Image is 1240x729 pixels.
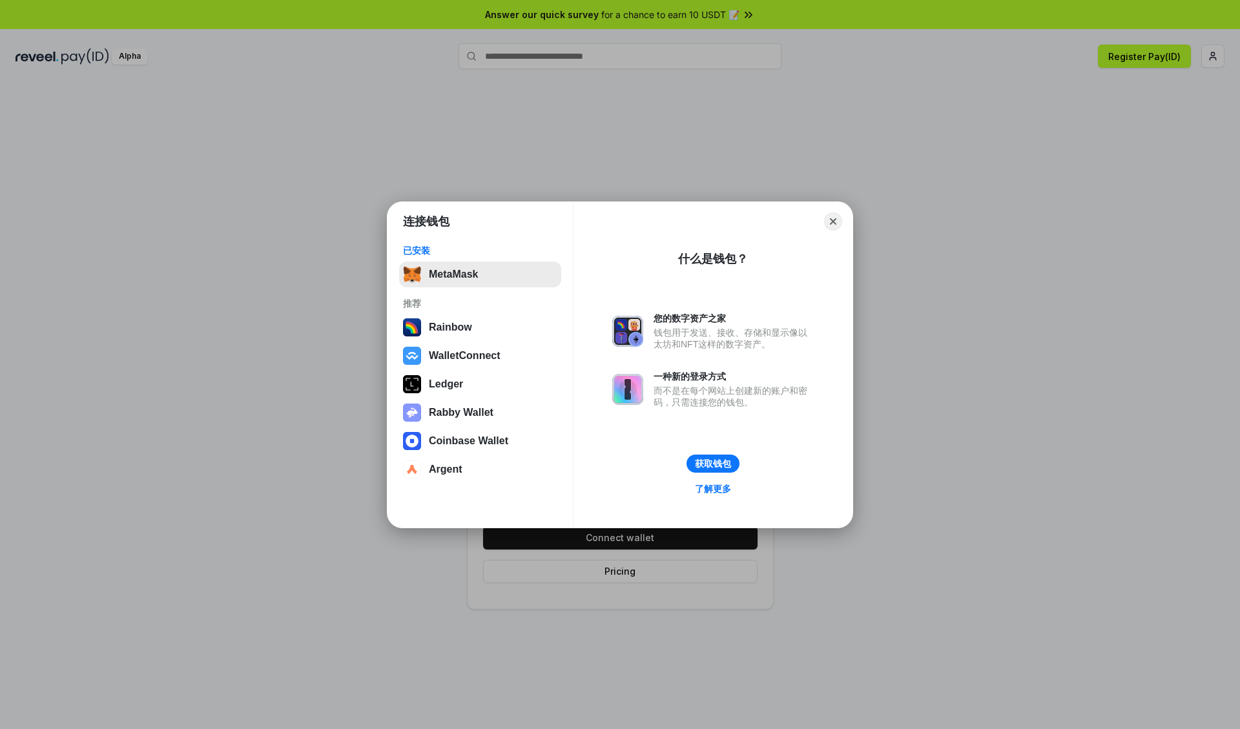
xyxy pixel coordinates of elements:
[403,375,421,393] img: svg+xml,%3Csvg%20xmlns%3D%22http%3A%2F%2Fwww.w3.org%2F2000%2Fsvg%22%20width%3D%2228%22%20height%3...
[654,371,814,382] div: 一种新的登录方式
[403,347,421,365] img: svg+xml,%3Csvg%20width%3D%2228%22%20height%3D%2228%22%20viewBox%3D%220%200%2028%2028%22%20fill%3D...
[429,378,463,390] div: Ledger
[687,455,739,473] button: 获取钱包
[429,464,462,475] div: Argent
[403,245,557,256] div: 已安装
[403,460,421,478] img: svg+xml,%3Csvg%20width%3D%2228%22%20height%3D%2228%22%20viewBox%3D%220%200%2028%2028%22%20fill%3D...
[654,385,814,408] div: 而不是在每个网站上创建新的账户和密码，只需连接您的钱包。
[654,313,814,324] div: 您的数字资产之家
[687,480,739,497] a: 了解更多
[678,251,748,267] div: 什么是钱包？
[399,457,561,482] button: Argent
[403,432,421,450] img: svg+xml,%3Csvg%20width%3D%2228%22%20height%3D%2228%22%20viewBox%3D%220%200%2028%2028%22%20fill%3D...
[654,327,814,350] div: 钱包用于发送、接收、存储和显示像以太坊和NFT这样的数字资产。
[429,350,501,362] div: WalletConnect
[399,400,561,426] button: Rabby Wallet
[403,318,421,336] img: svg+xml,%3Csvg%20width%3D%22120%22%20height%3D%22120%22%20viewBox%3D%220%200%20120%20120%22%20fil...
[399,371,561,397] button: Ledger
[399,314,561,340] button: Rainbow
[403,298,557,309] div: 推荐
[429,269,478,280] div: MetaMask
[403,265,421,283] img: svg+xml,%3Csvg%20fill%3D%22none%22%20height%3D%2233%22%20viewBox%3D%220%200%2035%2033%22%20width%...
[399,428,561,454] button: Coinbase Wallet
[399,343,561,369] button: WalletConnect
[695,458,731,469] div: 获取钱包
[429,322,472,333] div: Rainbow
[403,214,449,229] h1: 连接钱包
[429,407,493,418] div: Rabby Wallet
[612,374,643,405] img: svg+xml,%3Csvg%20xmlns%3D%22http%3A%2F%2Fwww.w3.org%2F2000%2Fsvg%22%20fill%3D%22none%22%20viewBox...
[399,262,561,287] button: MetaMask
[695,483,731,495] div: 了解更多
[429,435,508,447] div: Coinbase Wallet
[824,212,842,231] button: Close
[612,316,643,347] img: svg+xml,%3Csvg%20xmlns%3D%22http%3A%2F%2Fwww.w3.org%2F2000%2Fsvg%22%20fill%3D%22none%22%20viewBox...
[403,404,421,422] img: svg+xml,%3Csvg%20xmlns%3D%22http%3A%2F%2Fwww.w3.org%2F2000%2Fsvg%22%20fill%3D%22none%22%20viewBox...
